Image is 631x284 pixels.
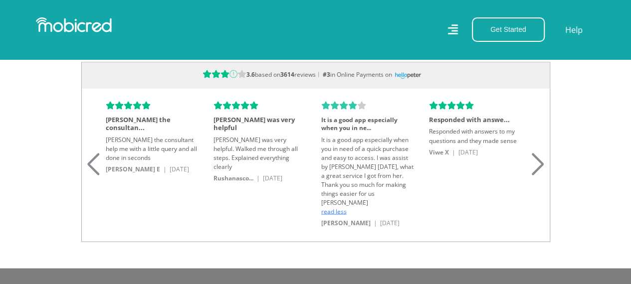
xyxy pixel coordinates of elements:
span: Rushanasco... [213,173,256,182]
div: Next slide [531,141,545,162]
div: 5 / 10 [209,88,316,196]
div: 7 / 10 [424,88,532,170]
img: logo-transparent.svg [388,69,429,82]
b: #3 [323,70,330,79]
b: 3614 [280,70,294,79]
span: st by [PERSON_NAME] [DATE], what a great service I got from her. Thank you so much for making thi... [321,153,414,206]
span: [PERSON_NAME] [321,218,374,227]
div: [PERSON_NAME] was very helpful. Walked me through all steps. Explained everything clearly [213,135,307,171]
a: Help [565,23,583,36]
span: | [DATE] [256,173,285,182]
span: ... [367,124,374,132]
span: | [DATE] [163,164,192,173]
div: Previous slide [87,141,100,162]
h4: [PERSON_NAME] was very helpful [213,116,307,132]
span: in Online Payments on [319,70,392,79]
h4: Responded with answe... [429,116,522,124]
span: read less [321,207,415,216]
span: | [DATE] [374,218,403,227]
div: [PERSON_NAME] the consultant help me with a little query and all done in seconds [106,135,199,162]
span: [PERSON_NAME] E [106,164,163,173]
img: Mobicred [36,17,112,32]
button: Get Started [472,17,545,42]
div: 4 / 10 [101,88,209,187]
span: It is a good app especially when you in need of a quick purchase and easy to access. I was assi [321,135,409,161]
div: Responded with answers to my questions and they made sense [429,127,522,145]
span: It is a good app especially when you in ne [321,116,398,132]
span: Viwe X [429,147,452,156]
b: 3.6 [246,70,255,79]
span: based on reviews [246,70,319,79]
span: | [DATE] [452,147,481,156]
div: 6 / 10 [316,88,424,241]
h4: [PERSON_NAME] the consultan... [106,116,199,132]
